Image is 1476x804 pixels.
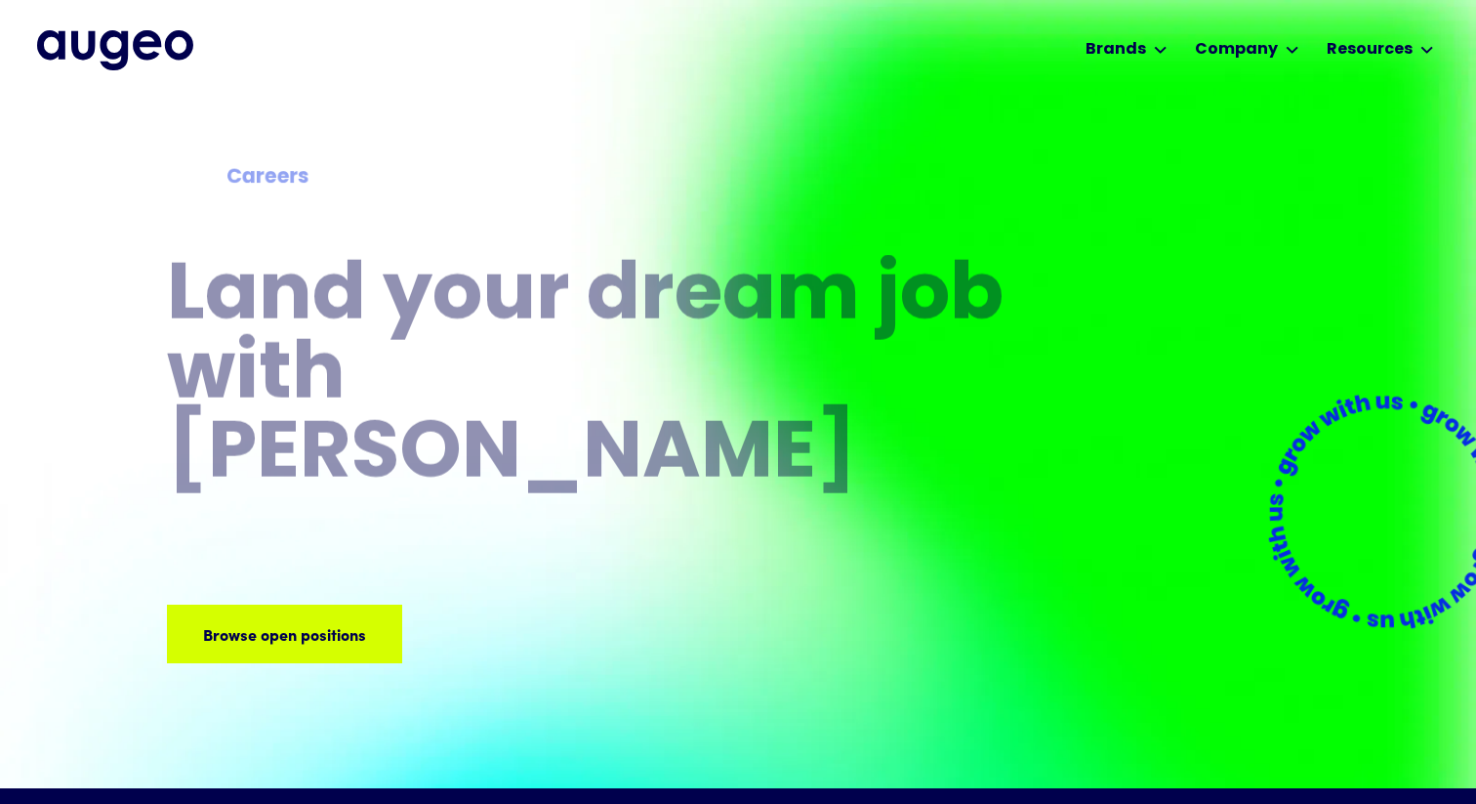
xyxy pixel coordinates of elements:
[37,30,193,69] img: Augeo's full logo in midnight blue.
[1086,38,1146,62] div: Brands
[1195,38,1278,62] div: Company
[37,30,193,69] a: home
[1327,38,1413,62] div: Resources
[167,605,402,663] a: Browse open positions
[226,168,308,189] strong: Careers
[167,259,1010,496] h1: Land your dream job﻿ with [PERSON_NAME]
